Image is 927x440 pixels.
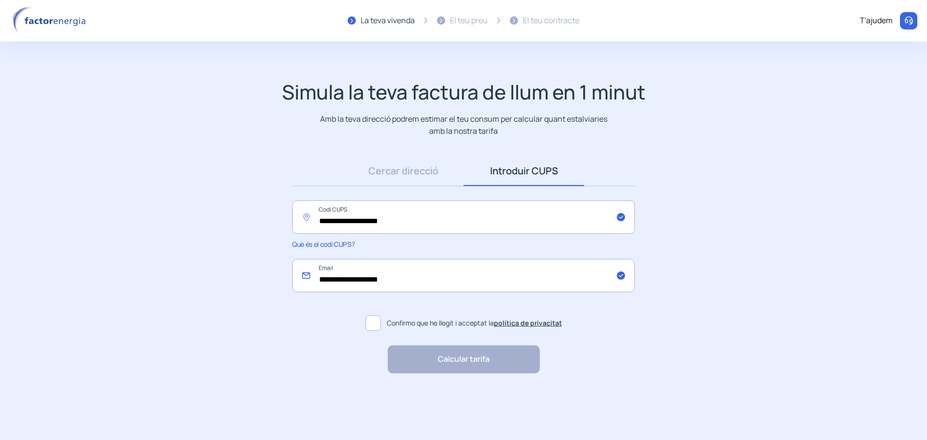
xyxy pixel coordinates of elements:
[361,14,415,27] div: La teva vivenda
[904,16,913,26] img: llamar
[463,156,584,186] a: Introduir CUPS
[523,14,579,27] div: El teu contracte
[10,7,92,35] img: logo factor
[860,14,893,27] div: T'ajudem
[282,80,646,104] h1: Simula la teva factura de llum en 1 minut
[292,240,354,249] span: Què és el codi CUPS?
[450,14,488,27] div: El teu preu
[318,113,609,137] p: Amb la teva direcció podrem estimar el teu consum per calcular quant estalviaries amb la nostra t...
[494,318,562,327] a: política de privacitat
[387,318,562,328] span: Confirmo que he llegit i acceptat la
[343,156,463,186] a: Cercar direcció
